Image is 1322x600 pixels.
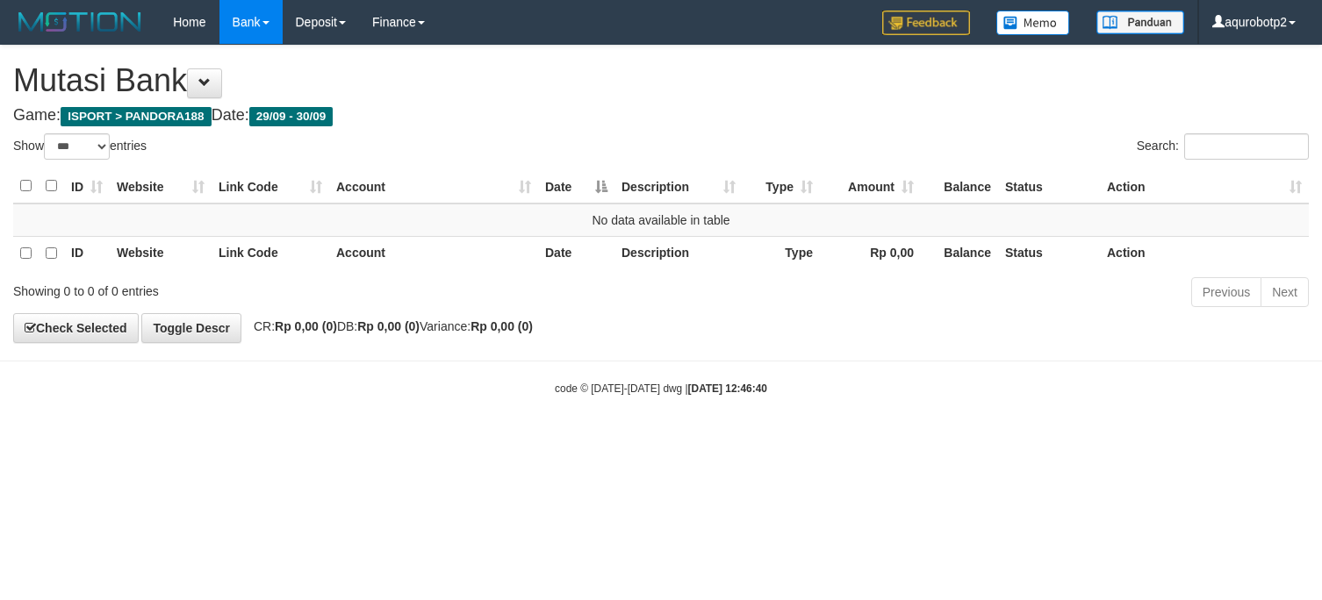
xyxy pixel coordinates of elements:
th: Description [614,236,743,270]
td: No data available in table [13,204,1309,237]
th: Website: activate to sort column ascending [110,169,212,204]
strong: [DATE] 12:46:40 [688,382,767,395]
strong: Rp 0,00 (0) [357,319,420,333]
small: code © [DATE]-[DATE] dwg | [555,382,767,395]
label: Show entries [13,133,147,160]
strong: Rp 0,00 (0) [275,319,337,333]
th: ID [64,236,110,270]
th: Link Code: activate to sort column ascending [212,169,329,204]
th: Rp 0,00 [820,236,921,270]
th: Balance [921,169,998,204]
th: Date: activate to sort column descending [538,169,614,204]
span: 29/09 - 30/09 [249,107,334,126]
h4: Game: Date: [13,107,1309,125]
img: Feedback.jpg [882,11,970,35]
th: Balance [921,236,998,270]
h1: Mutasi Bank [13,63,1309,98]
th: Status [998,169,1100,204]
select: Showentries [44,133,110,160]
th: Action [1100,236,1309,270]
div: Showing 0 to 0 of 0 entries [13,275,538,300]
th: Date [538,236,614,270]
a: Previous [1191,277,1261,307]
th: ID: activate to sort column ascending [64,169,110,204]
img: MOTION_logo.png [13,9,147,35]
th: Description: activate to sort column ascending [614,169,743,204]
img: Button%20Memo.svg [996,11,1070,35]
a: Next [1261,277,1309,307]
input: Search: [1184,133,1309,160]
th: Amount: activate to sort column ascending [820,169,921,204]
a: Toggle Descr [141,313,241,343]
span: ISPORT > PANDORA188 [61,107,212,126]
th: Account [329,236,538,270]
th: Account: activate to sort column ascending [329,169,538,204]
th: Link Code [212,236,329,270]
th: Action: activate to sort column ascending [1100,169,1309,204]
img: panduan.png [1096,11,1184,34]
th: Status [998,236,1100,270]
th: Website [110,236,212,270]
label: Search: [1137,133,1309,160]
th: Type: activate to sort column ascending [743,169,820,204]
th: Type [743,236,820,270]
span: CR: DB: Variance: [245,319,533,333]
strong: Rp 0,00 (0) [471,319,533,333]
a: Check Selected [13,313,139,343]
